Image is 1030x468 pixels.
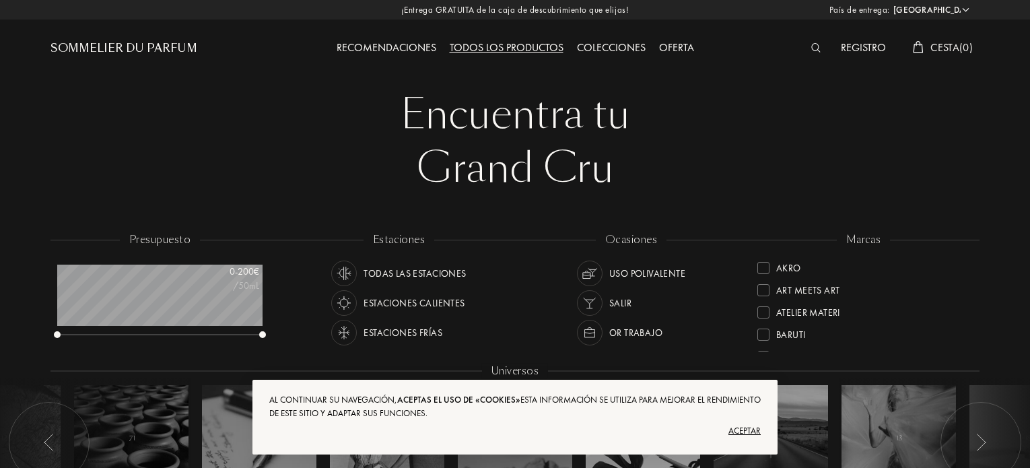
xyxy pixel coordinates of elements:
[609,261,685,286] div: Uso polivalente
[776,301,840,319] div: Atelier Materi
[652,40,701,57] div: Oferta
[120,232,200,248] div: presupuesto
[609,290,631,316] div: Salir
[570,40,652,57] div: Colecciones
[330,40,443,57] div: Recomendaciones
[652,40,701,55] a: Oferta
[335,264,353,283] img: usage_season_average_white.svg
[580,323,599,342] img: usage_occasion_work_white.svg
[829,3,890,17] span: País de entrega:
[364,320,442,345] div: Estaciones frías
[269,393,761,420] div: Al continuar su navegación, Esta información se utiliza para mejorar el rendimiento de este sitio...
[330,40,443,55] a: Recomendaciones
[580,294,599,312] img: usage_occasion_party_white.svg
[269,420,761,442] div: Aceptar
[364,261,466,286] div: Todas las estaciones
[776,345,843,364] div: Binet-Papillon
[776,257,801,275] div: Akro
[364,290,465,316] div: Estaciones calientes
[192,265,259,279] div: 0 - 200 €
[443,40,570,57] div: Todos los productos
[930,40,973,55] span: Cesta ( 0 )
[609,320,662,345] div: or trabajo
[570,40,652,55] a: Colecciones
[834,40,893,57] div: Registro
[776,323,806,341] div: Baruti
[61,88,969,141] div: Encuentra tu
[580,264,599,283] img: usage_occasion_all_white.svg
[975,434,986,451] img: arr_left.svg
[837,232,891,248] div: marcas
[50,40,197,57] a: Sommelier du Parfum
[335,323,353,342] img: usage_season_cold_white.svg
[482,364,548,379] div: Universos
[913,41,924,53] img: cart_white.svg
[776,279,839,297] div: Art Meets Art
[596,232,666,248] div: ocasiones
[44,434,55,451] img: arr_left.svg
[443,40,570,55] a: Todos los productos
[335,294,353,312] img: usage_season_hot_white.svg
[364,232,435,248] div: estaciones
[397,394,520,405] span: aceptas el uso de «cookies»
[61,141,969,195] div: Grand Cru
[192,279,259,293] div: /50mL
[834,40,893,55] a: Registro
[811,43,821,53] img: search_icn_white.svg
